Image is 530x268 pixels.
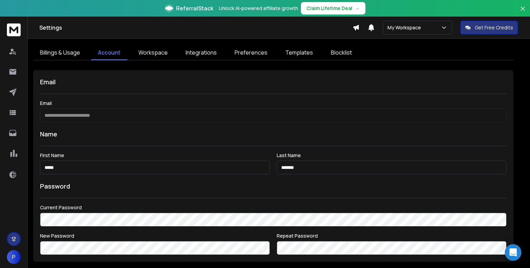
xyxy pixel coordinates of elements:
[179,46,224,60] a: Integrations
[7,250,21,264] button: P
[324,46,359,60] a: Blocklist
[131,46,175,60] a: Workspace
[387,24,424,31] p: My Workspace
[518,4,527,21] button: Close banner
[40,101,507,106] label: Email
[40,233,270,238] label: New Password
[33,46,87,60] a: Billings & Usage
[355,5,360,12] span: →
[176,4,213,12] span: ReferralStack
[460,21,518,35] button: Get Free Credits
[301,2,365,15] button: Claim Lifetime Deal→
[40,205,507,210] label: Current Password
[228,46,274,60] a: Preferences
[219,5,298,12] p: Unlock AI-powered affiliate growth
[40,181,70,191] h1: Password
[39,23,353,32] h1: Settings
[505,244,521,261] div: Open Intercom Messenger
[277,233,507,238] label: Repeat Password
[277,153,507,158] label: Last Name
[91,46,127,60] a: Account
[278,46,320,60] a: Templates
[40,153,270,158] label: First Name
[40,77,507,87] h1: Email
[40,129,507,139] h1: Name
[475,24,513,31] p: Get Free Credits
